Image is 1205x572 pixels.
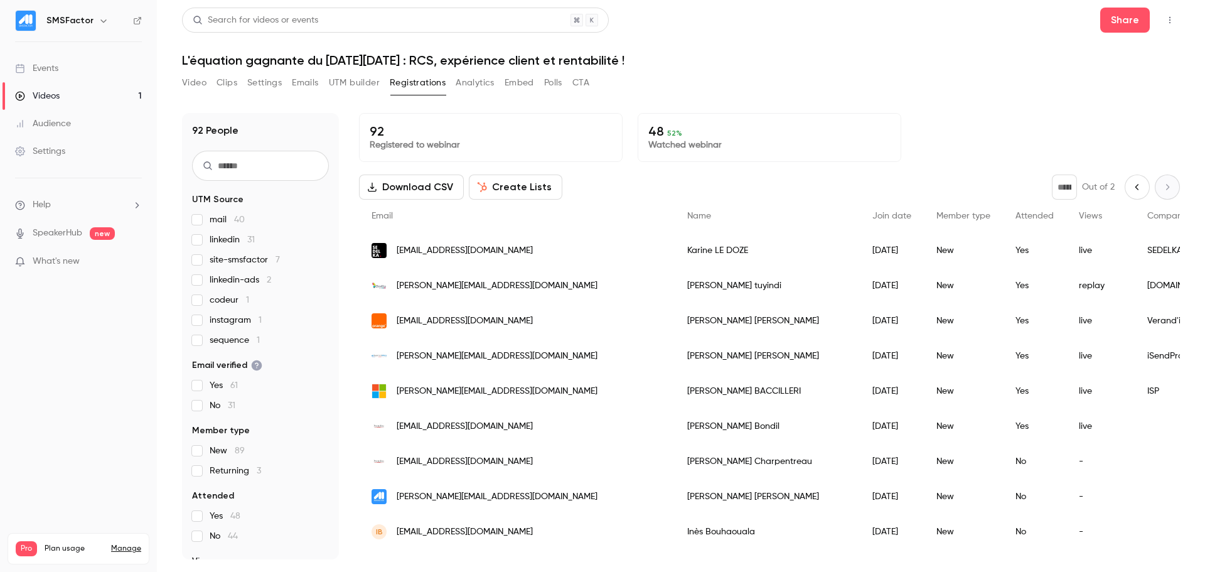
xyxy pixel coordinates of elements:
[924,514,1003,549] div: New
[924,409,1003,444] div: New
[924,303,1003,338] div: New
[675,444,860,479] div: [PERSON_NAME] Charpentreau
[675,409,860,444] div: [PERSON_NAME] Bondil
[687,212,711,220] span: Name
[1003,409,1066,444] div: Yes
[936,212,990,220] span: Member type
[228,532,238,541] span: 44
[359,175,464,200] button: Download CSV
[572,73,589,93] button: CTA
[15,62,58,75] div: Events
[1066,514,1135,549] div: -
[397,350,597,363] span: [PERSON_NAME][EMAIL_ADDRESS][DOMAIN_NAME]
[292,73,318,93] button: Emails
[192,359,262,372] span: Email verified
[210,379,238,392] span: Yes
[860,514,924,549] div: [DATE]
[1003,303,1066,338] div: Yes
[210,465,261,477] span: Returning
[924,479,1003,514] div: New
[1082,181,1115,193] p: Out of 2
[675,268,860,303] div: [PERSON_NAME] tuyindi
[33,255,80,268] span: What's new
[267,276,271,284] span: 2
[1066,338,1135,374] div: live
[192,123,238,138] h1: 92 People
[246,296,249,305] span: 1
[16,11,36,31] img: SMSFactor
[33,227,82,240] a: SpeakerHub
[15,145,65,158] div: Settings
[16,541,37,556] span: Pro
[210,510,240,522] span: Yes
[192,490,234,502] span: Attended
[397,385,597,398] span: [PERSON_NAME][EMAIL_ADDRESS][DOMAIN_NAME]
[210,334,260,347] span: sequence
[397,279,597,293] span: [PERSON_NAME][EMAIL_ADDRESS][DOMAIN_NAME]
[15,117,71,130] div: Audience
[1066,444,1135,479] div: -
[648,139,891,151] p: Watched webinar
[675,303,860,338] div: [PERSON_NAME] [PERSON_NAME]
[1079,212,1102,220] span: Views
[456,73,495,93] button: Analytics
[217,73,237,93] button: Clips
[390,73,446,93] button: Registrations
[234,215,245,224] span: 40
[1066,409,1135,444] div: live
[1066,303,1135,338] div: live
[667,129,682,138] span: 52 %
[193,14,318,27] div: Search for videos or events
[182,53,1180,68] h1: L'équation gagnante du [DATE][DATE] : RCS, expérience client et rentabilité !
[182,73,206,93] button: Video
[872,212,911,220] span: Join date
[15,198,142,212] li: help-dropdown-opener
[1003,233,1066,268] div: Yes
[924,233,1003,268] div: New
[397,420,533,433] span: [EMAIL_ADDRESS][DOMAIN_NAME]
[1066,268,1135,303] div: replay
[924,374,1003,409] div: New
[372,384,387,399] img: live.fr
[111,544,141,554] a: Manage
[90,227,115,240] span: new
[235,446,245,455] span: 89
[860,338,924,374] div: [DATE]
[1003,338,1066,374] div: Yes
[1015,212,1054,220] span: Attended
[1003,514,1066,549] div: No
[860,303,924,338] div: [DATE]
[372,243,387,258] img: sedelka.fr
[376,526,383,537] span: IB
[924,444,1003,479] div: New
[230,381,238,390] span: 61
[247,235,255,244] span: 31
[397,315,533,328] span: [EMAIL_ADDRESS][DOMAIN_NAME]
[372,355,387,357] img: isendpro.com
[210,530,238,542] span: No
[1003,374,1066,409] div: Yes
[469,175,562,200] button: Create Lists
[675,514,860,549] div: Inès Bouhaouala
[45,544,104,554] span: Plan usage
[860,374,924,409] div: [DATE]
[1003,479,1066,514] div: No
[505,73,534,93] button: Embed
[648,124,891,139] p: 48
[210,445,245,457] span: New
[210,314,262,326] span: instagram
[257,467,261,475] span: 3
[210,234,255,246] span: linkedin
[210,294,249,306] span: codeur
[210,254,280,266] span: site-smsfactor
[397,526,533,539] span: [EMAIL_ADDRESS][DOMAIN_NAME]
[397,490,597,504] span: [PERSON_NAME][EMAIL_ADDRESS][DOMAIN_NAME]
[372,454,387,469] img: puydufou.com
[544,73,562,93] button: Polls
[257,336,260,345] span: 1
[675,233,860,268] div: Karine LE DOZE
[259,316,262,325] span: 1
[15,90,60,102] div: Videos
[247,73,282,93] button: Settings
[675,479,860,514] div: [PERSON_NAME] [PERSON_NAME]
